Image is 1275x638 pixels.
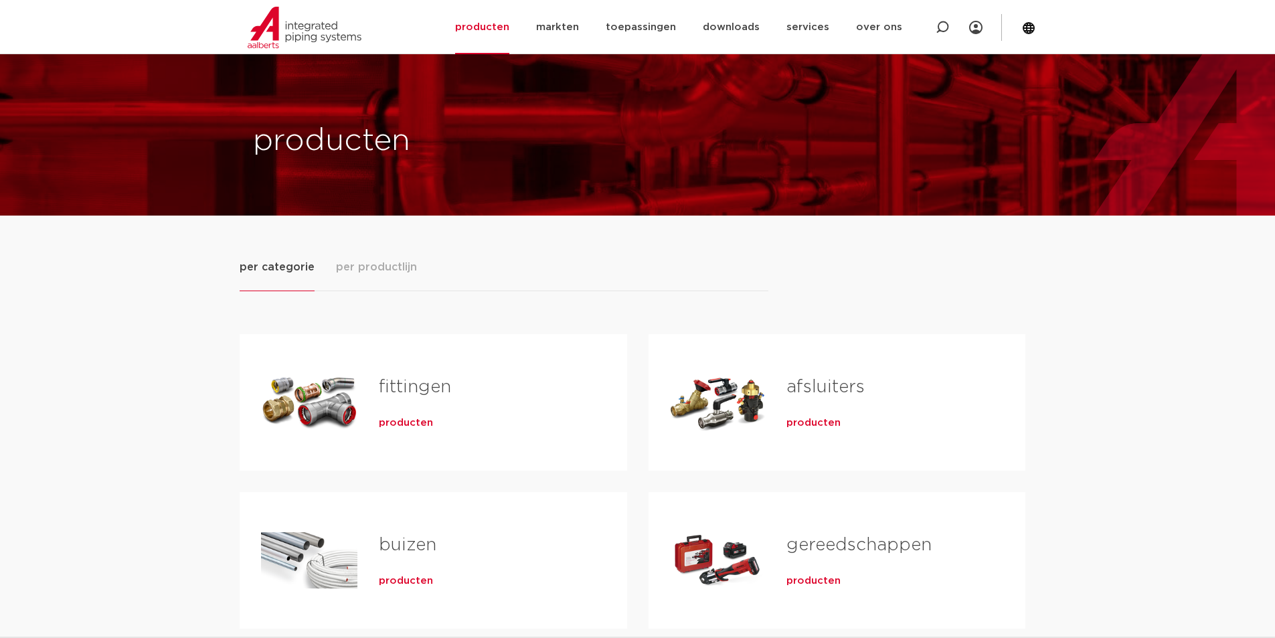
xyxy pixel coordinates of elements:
[379,574,433,588] a: producten
[379,536,436,554] a: buizen
[786,536,932,554] a: gereedschappen
[786,378,865,396] a: afsluiters
[379,416,433,430] a: producten
[379,378,451,396] a: fittingen
[336,259,417,275] span: per productlijn
[240,259,315,275] span: per categorie
[253,120,631,163] h1: producten
[786,416,841,430] a: producten
[786,574,841,588] a: producten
